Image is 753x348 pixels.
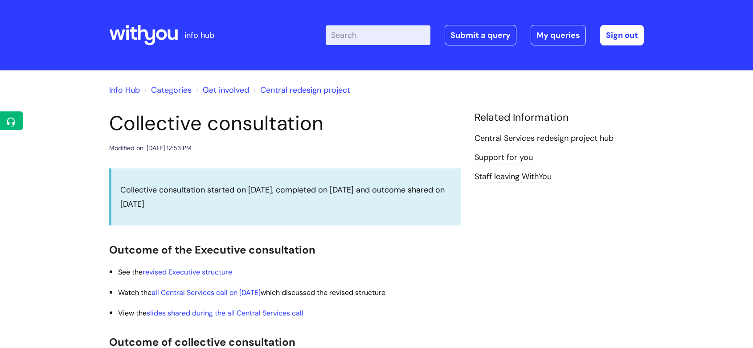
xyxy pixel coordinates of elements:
span: Outcome of the Executive consultation [109,243,315,257]
div: Modified on: [DATE] 12:53 PM [109,143,192,154]
a: Submit a query [445,25,516,45]
a: Central redesign project [260,85,350,95]
span: View the [118,308,303,318]
a: Sign out [600,25,644,45]
a: Staff leaving WithYou [475,171,552,183]
a: My queries [531,25,586,45]
p: Collective consultation started on [DATE], completed on [DATE] and outcome shared on [DATE] [120,183,452,212]
input: Search [326,25,430,45]
a: Central Services redesign project hub [475,133,614,144]
a: Get involved [203,85,249,95]
p: info hub [184,28,214,42]
a: Support for you [475,152,533,164]
a: all Central Services call on [DATE] [151,288,261,297]
li: Get involved [194,83,249,97]
li: Solution home [142,83,192,97]
span: See the [118,267,232,277]
span: Watch the which discussed the revised structure [118,288,385,297]
a: slides shared during the all Central Services call [147,308,303,318]
a: revised Executive structure [143,267,232,277]
h1: Collective consultation [109,111,461,135]
a: Categories [151,85,192,95]
a: Info Hub [109,85,140,95]
li: Central redesign project [251,83,350,97]
h4: Related Information [475,111,644,124]
div: | - [326,25,644,45]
